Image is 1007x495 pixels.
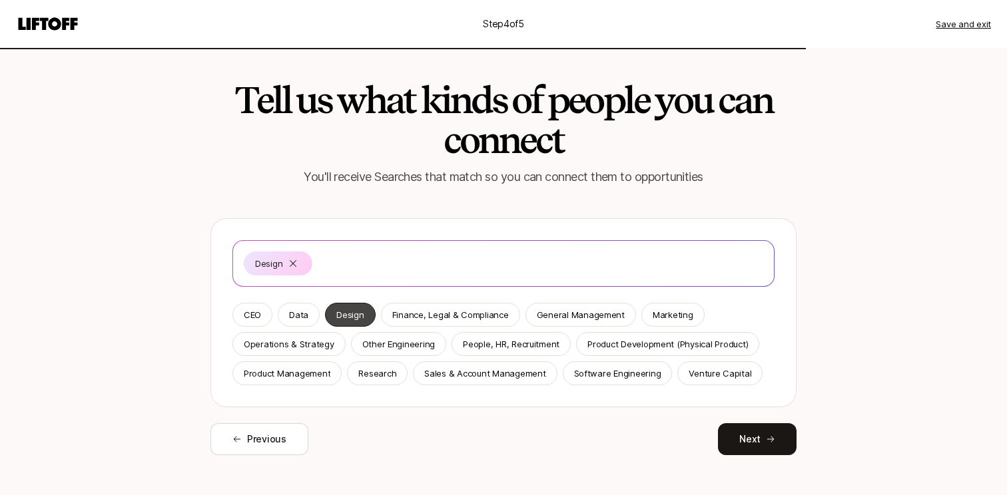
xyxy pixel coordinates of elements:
h2: Tell us what kinds of people you can connect [204,80,803,160]
p: You'll receive Searches that match so you can connect them to opportunities [204,168,803,186]
p: People, HR, Recruitment [463,337,559,351]
p: Finance, Legal & Compliance [392,308,509,321]
p: Operations & Strategy [244,337,334,351]
button: Previous [210,423,308,455]
p: Research [358,367,396,380]
p: Data [289,308,308,321]
p: Software Engineering [574,367,661,380]
p: Sales & Account Management [424,367,545,380]
button: Next [718,423,797,455]
p: Product Development (Physical Product) [587,337,748,351]
p: Marketing [653,308,693,321]
button: Save and exit [936,17,991,31]
p: Product Management [244,367,330,380]
span: Previous [247,431,286,447]
p: General Management [537,308,625,321]
p: Design [336,308,364,321]
p: Design [255,257,282,270]
p: Venture Capital [689,367,751,380]
p: Other Engineering [362,337,436,351]
p: Step 4 of 5 [483,16,524,32]
p: CEO [244,308,261,321]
